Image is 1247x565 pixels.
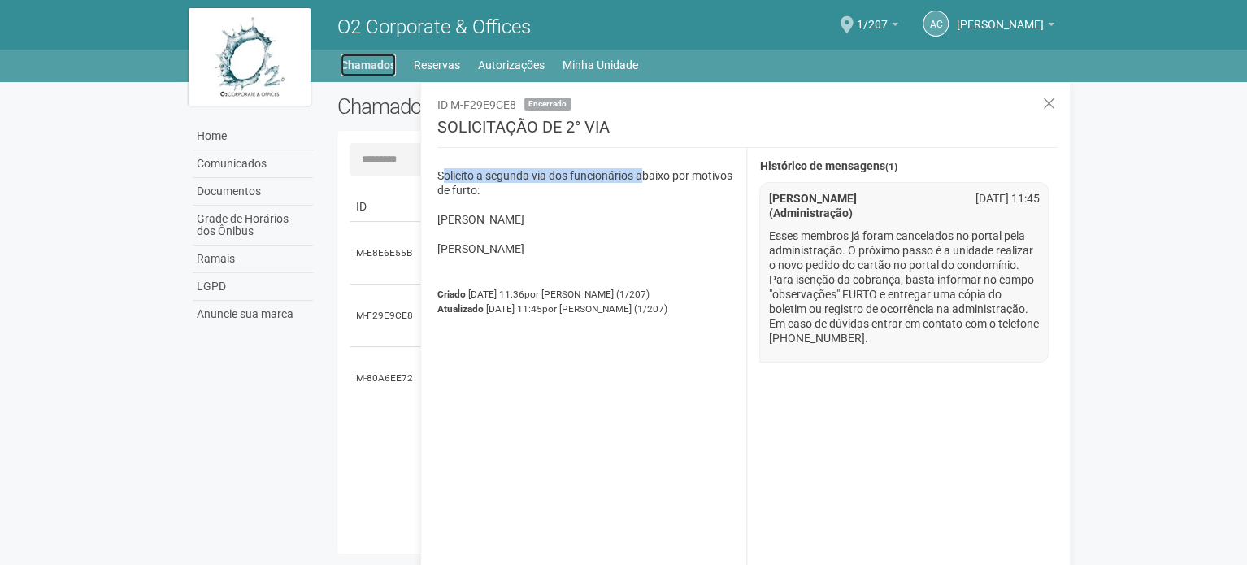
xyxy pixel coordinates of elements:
p: Esses membros já foram cancelados no portal pela administração. O próximo passo é a unidade reali... [768,228,1040,346]
span: por [PERSON_NAME] (1/207) [542,303,667,315]
a: Ramais [193,246,313,273]
a: AC [923,11,949,37]
h3: SOLICITAÇÃO DE 2° VIA [437,119,1058,148]
span: [DATE] 11:36 [468,289,650,300]
a: Chamados [341,54,396,76]
a: [PERSON_NAME] [957,20,1054,33]
td: ID [350,192,423,222]
div: [DATE] 11:45 [954,191,1052,206]
span: por [PERSON_NAME] (1/207) [524,289,650,300]
a: Grade de Horários dos Ônibus [193,206,313,246]
span: Encerrado [524,98,571,111]
p: Solicito a segunda via dos funcionários abaixo por motivos de furto: [PERSON_NAME] [PERSON_NAME] [437,168,735,271]
h2: Chamados [337,94,623,119]
span: ID M-F29E9CE8 [437,98,516,111]
span: [DATE] 11:45 [486,303,667,315]
td: M-E8E6E55B [350,222,423,285]
a: Reservas [414,54,460,76]
a: LGPD [193,273,313,301]
img: logo.jpg [189,8,311,106]
a: Comunicados [193,150,313,178]
span: Andréa Cunha [957,2,1044,31]
a: Autorizações [478,54,545,76]
strong: Atualizado [437,303,484,315]
span: (1) [884,161,897,172]
strong: Histórico de mensagens [759,160,897,173]
a: Anuncie sua marca [193,301,313,328]
a: Minha Unidade [563,54,638,76]
span: 1/207 [857,2,888,31]
a: Home [193,123,313,150]
span: O2 Corporate & Offices [337,15,531,38]
strong: [PERSON_NAME] (Administração) [768,192,856,219]
strong: Criado [437,289,466,300]
a: 1/207 [857,20,898,33]
a: Documentos [193,178,313,206]
td: M-80A6EE72 [350,347,423,410]
td: M-F29E9CE8 [350,285,423,347]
